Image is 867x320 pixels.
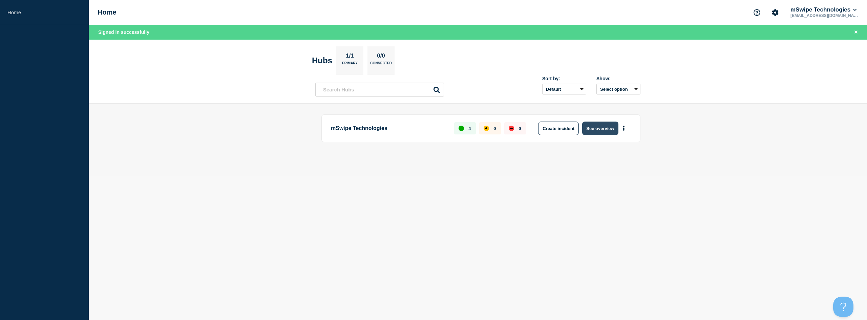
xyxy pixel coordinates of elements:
button: Close banner [852,28,860,36]
button: Account settings [768,5,782,20]
p: 1/1 [343,52,357,61]
p: 4 [468,126,471,131]
h1: Home [98,8,117,16]
button: See overview [582,122,618,135]
p: Primary [342,61,358,68]
p: mSwipe Technologies [331,122,446,135]
h2: Hubs [312,56,332,65]
p: Connected [370,61,392,68]
p: 0 [493,126,496,131]
button: mSwipe Technologies [789,6,858,13]
iframe: Help Scout Beacon - Open [833,297,853,317]
button: More actions [619,122,628,135]
div: down [509,126,514,131]
div: up [459,126,464,131]
button: Create incident [538,122,579,135]
select: Sort by [542,84,586,94]
div: Sort by: [542,76,586,81]
button: Support [750,5,764,20]
div: Show: [596,76,640,81]
button: Select option [596,84,640,94]
input: Search Hubs [315,83,444,97]
p: 0/0 [375,52,388,61]
div: affected [484,126,489,131]
p: [EMAIL_ADDRESS][DOMAIN_NAME] [789,13,860,18]
p: 0 [519,126,521,131]
span: Signed in successfully [98,29,149,35]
